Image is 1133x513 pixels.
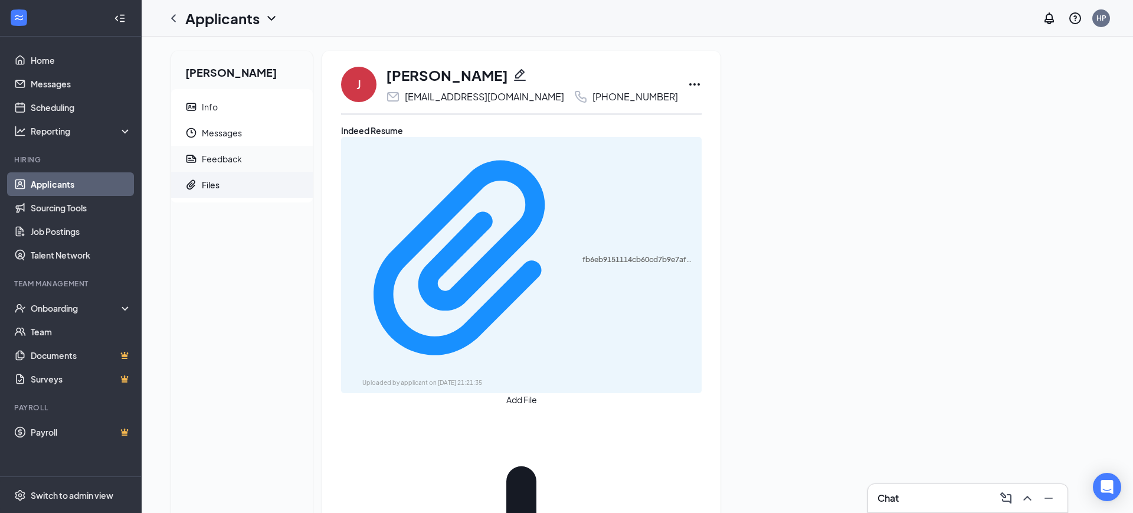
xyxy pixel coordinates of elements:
span: Messages [202,120,303,146]
svg: ComposeMessage [999,491,1013,505]
div: HP [1096,13,1106,23]
a: ReportFeedback [171,146,313,172]
a: Messages [31,72,132,96]
div: Hiring [14,155,129,165]
a: Paperclipfb6eb9151114cb60cd7b9e7afa48cbcf.pdfUploaded by applicant on [DATE] 21:21:35 [348,142,695,388]
button: ComposeMessage [997,489,1016,508]
svg: Minimize [1042,491,1056,505]
svg: Phone [574,90,588,104]
a: Home [31,48,132,72]
div: Open Intercom Messenger [1093,473,1121,501]
a: PaperclipFiles [171,172,313,198]
svg: Collapse [114,12,126,24]
button: Minimize [1039,489,1058,508]
a: Scheduling [31,96,132,119]
svg: ChevronDown [264,11,279,25]
div: Switch to admin view [31,489,113,501]
a: ContactCardInfo [171,94,313,120]
svg: Ellipses [687,77,702,92]
h1: Applicants [185,8,260,28]
div: Uploaded by applicant on [DATE] 21:21:35 [362,378,539,388]
svg: QuestionInfo [1068,11,1082,25]
svg: Clock [185,127,197,139]
svg: UserCheck [14,302,26,314]
svg: Settings [14,489,26,501]
a: Applicants [31,172,132,196]
svg: ChevronUp [1020,491,1034,505]
div: J [356,76,361,93]
a: Sourcing Tools [31,196,132,220]
svg: Paperclip [185,179,197,191]
a: Talent Network [31,243,132,267]
a: SurveysCrown [31,367,132,391]
svg: Email [386,90,400,104]
a: PayrollCrown [31,420,132,444]
svg: Notifications [1042,11,1056,25]
button: ChevronUp [1018,489,1037,508]
svg: Pencil [513,68,527,82]
svg: Report [185,153,197,165]
div: Team Management [14,279,129,289]
div: Files [202,179,220,191]
div: Reporting [31,125,132,137]
svg: Analysis [14,125,26,137]
div: Info [202,101,218,113]
div: Indeed Resume [341,124,702,137]
svg: ChevronLeft [166,11,181,25]
svg: Paperclip [348,142,582,377]
div: [PHONE_NUMBER] [592,91,678,103]
svg: ContactCard [185,101,197,113]
a: Team [31,320,132,344]
h2: [PERSON_NAME] [171,51,313,89]
a: ClockMessages [171,120,313,146]
div: Feedback [202,153,242,165]
a: DocumentsCrown [31,344,132,367]
div: fb6eb9151114cb60cd7b9e7afa48cbcf.pdf [582,255,695,264]
h1: [PERSON_NAME] [386,65,508,85]
svg: WorkstreamLogo [13,12,25,24]
div: Onboarding [31,302,122,314]
a: Job Postings [31,220,132,243]
div: [EMAIL_ADDRESS][DOMAIN_NAME] [405,91,564,103]
h3: Chat [877,492,899,505]
div: Payroll [14,403,129,413]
